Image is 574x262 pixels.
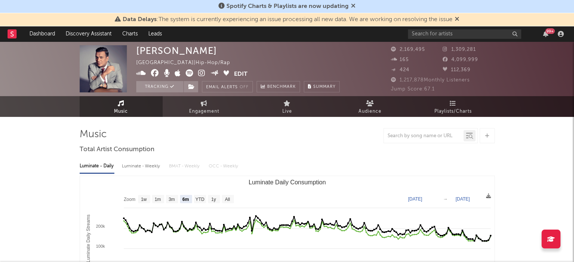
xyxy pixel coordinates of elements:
button: 99+ [543,31,548,37]
text: 100k [96,244,105,248]
text: 6m [182,197,189,202]
a: Music [80,96,163,117]
em: Off [240,85,249,89]
div: Luminate - Daily [80,160,114,173]
text: Luminate Daily Consumption [248,179,326,185]
span: Benchmark [267,83,296,92]
button: Tracking [136,81,183,92]
span: Dismiss [351,3,355,9]
text: 1y [211,197,216,202]
span: Dismiss [455,17,459,23]
span: Live [282,107,292,116]
span: Audience [359,107,382,116]
span: 4,099,999 [443,57,478,62]
div: Luminate - Weekly [122,160,162,173]
a: Benchmark [257,81,300,92]
span: Spotify Charts & Playlists are now updating [226,3,349,9]
span: Engagement [189,107,219,116]
button: Summary [304,81,340,92]
text: 3m [168,197,175,202]
text: YTD [195,197,204,202]
span: Total Artist Consumption [80,145,154,154]
span: Music [114,107,128,116]
a: Live [246,96,329,117]
a: Playlists/Charts [412,96,495,117]
span: Jump Score: 67.1 [391,87,435,92]
span: 165 [391,57,409,62]
text: [DATE] [408,196,422,202]
text: [DATE] [456,196,470,202]
div: 99 + [545,28,555,34]
text: All [225,197,229,202]
a: Discovery Assistant [60,26,117,41]
div: [PERSON_NAME] [136,45,217,56]
a: Audience [329,96,412,117]
span: 112,369 [443,67,471,72]
input: Search for artists [408,29,521,39]
button: Email AlertsOff [202,81,253,92]
span: 1,309,281 [443,47,476,52]
a: Engagement [163,96,246,117]
text: → [443,196,448,202]
text: 1w [141,197,147,202]
a: Charts [117,26,143,41]
span: Data Delays [123,17,157,23]
div: [GEOGRAPHIC_DATA] | Hip-Hop/Rap [136,58,239,67]
span: 1,217,878 Monthly Listeners [391,78,470,83]
span: 2,169,495 [391,47,425,52]
a: Leads [143,26,167,41]
span: Summary [313,85,335,89]
a: Dashboard [24,26,60,41]
button: Edit [234,69,248,79]
input: Search by song name or URL [384,133,463,139]
span: Playlists/Charts [434,107,472,116]
text: 1m [154,197,161,202]
text: 200k [96,224,105,228]
text: Zoom [124,197,135,202]
span: : The system is currently experiencing an issue processing all new data. We are working on resolv... [123,17,452,23]
span: 424 [391,67,409,72]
